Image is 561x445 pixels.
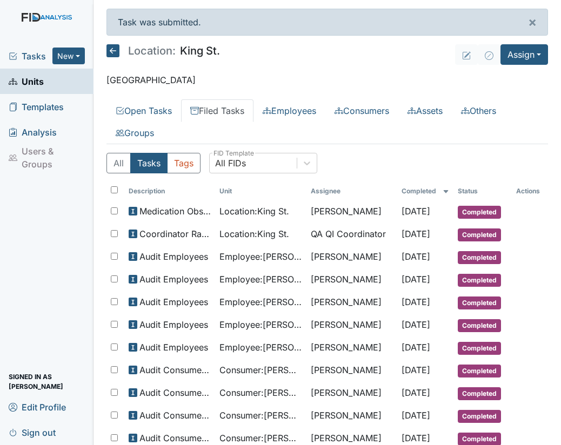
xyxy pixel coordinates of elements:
span: Audit Employees [139,341,208,354]
td: [PERSON_NAME] [306,404,398,427]
span: Completed [458,410,501,423]
span: [DATE] [402,365,430,375]
span: Completed [458,228,501,241]
button: All [106,153,131,173]
span: Employee : [PERSON_NAME] [219,273,302,286]
div: All FIDs [215,157,246,170]
span: Completed [458,251,501,264]
td: [PERSON_NAME] [306,268,398,291]
p: [GEOGRAPHIC_DATA] [106,73,548,86]
span: Audit Consumers Charts [139,386,211,399]
a: Tasks [9,50,52,63]
a: Others [452,99,505,122]
span: [DATE] [402,274,430,285]
a: Employees [253,99,325,122]
span: Signed in as [PERSON_NAME] [9,373,85,390]
td: QA QI Coordinator [306,223,398,246]
button: New [52,48,85,64]
th: Actions [512,182,548,200]
th: Toggle SortBy [453,182,512,200]
span: Units [9,73,44,90]
span: Completed [458,296,501,309]
input: Toggle All Rows Selected [111,186,118,193]
td: [PERSON_NAME] [306,291,398,314]
span: Sign out [9,424,56,441]
td: [PERSON_NAME] [306,200,398,223]
button: Tasks [130,153,168,173]
span: Completed [458,319,501,332]
span: [DATE] [402,228,430,239]
span: Employee : [PERSON_NAME] [219,295,302,308]
span: Completed [458,387,501,400]
a: Filed Tasks [181,99,253,122]
button: Tags [167,153,201,173]
a: Groups [106,122,163,144]
span: Edit Profile [9,399,66,415]
span: Analysis [9,124,57,140]
span: Location : King St. [219,227,289,240]
span: Audit Consumers Charts [139,363,211,376]
span: [DATE] [402,206,430,217]
span: [DATE] [402,342,430,353]
th: Toggle SortBy [397,182,453,200]
div: Task was submitted. [106,9,548,36]
span: Audit Employees [139,273,208,286]
span: Employee : [PERSON_NAME][GEOGRAPHIC_DATA] [219,318,302,331]
span: Audit Employees [139,250,208,263]
span: Consumer : [PERSON_NAME] [219,409,302,422]
span: Completed [458,365,501,377]
span: [DATE] [402,251,430,262]
span: Consumer : [PERSON_NAME] [219,386,302,399]
span: Location : King St. [219,205,289,218]
span: Audit Employees [139,295,208,308]
button: Assign [500,44,548,65]
span: Completed [458,274,501,287]
span: Medication Observation Checklist [139,205,211,218]
h5: King St. [106,44,220,57]
td: [PERSON_NAME] [306,359,398,382]
td: [PERSON_NAME] [306,314,398,336]
span: [DATE] [402,410,430,421]
span: Consumer : [PERSON_NAME] [219,363,302,376]
span: × [528,14,537,30]
span: Consumer : [PERSON_NAME] [219,431,302,444]
span: Completed [458,342,501,355]
th: Assignee [306,182,398,200]
span: [DATE] [402,319,430,330]
span: [DATE] [402,296,430,307]
th: Toggle SortBy [215,182,306,200]
a: Open Tasks [106,99,181,122]
a: Assets [398,99,452,122]
span: Location: [128,45,176,56]
span: [DATE] [402,433,430,443]
span: Audit Consumers Charts [139,431,211,444]
span: Employee : [PERSON_NAME] [219,250,302,263]
span: Audit Employees [139,318,208,331]
span: Completed [458,206,501,219]
span: Employee : [PERSON_NAME] [219,341,302,354]
span: Templates [9,98,64,115]
td: [PERSON_NAME] [306,336,398,359]
button: × [517,9,547,35]
span: [DATE] [402,387,430,398]
td: [PERSON_NAME] [306,382,398,404]
div: Type filter [106,153,201,173]
span: Audit Consumers Charts [139,409,211,422]
th: Toggle SortBy [124,182,216,200]
td: [PERSON_NAME] [306,246,398,268]
span: Coordinator Random [139,227,211,240]
a: Consumers [325,99,398,122]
